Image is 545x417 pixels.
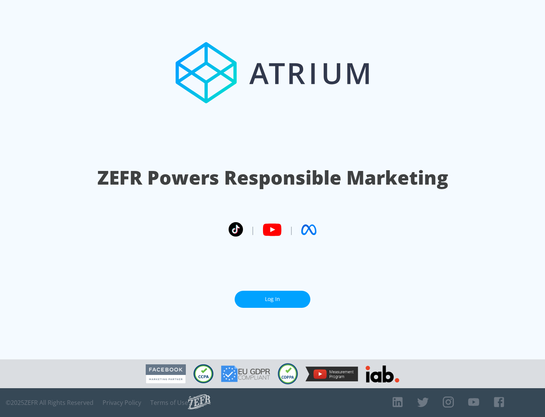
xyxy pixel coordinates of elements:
img: Facebook Marketing Partner [146,364,186,384]
a: Log In [235,291,310,308]
img: YouTube Measurement Program [305,367,358,381]
span: | [289,224,294,235]
img: CCPA Compliant [193,364,213,383]
img: GDPR Compliant [221,365,270,382]
img: COPPA Compliant [278,363,298,384]
a: Privacy Policy [103,399,141,406]
img: IAB [366,365,399,383]
a: Terms of Use [150,399,188,406]
span: | [251,224,255,235]
h1: ZEFR Powers Responsible Marketing [97,165,448,191]
span: © 2025 ZEFR All Rights Reserved [6,399,93,406]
